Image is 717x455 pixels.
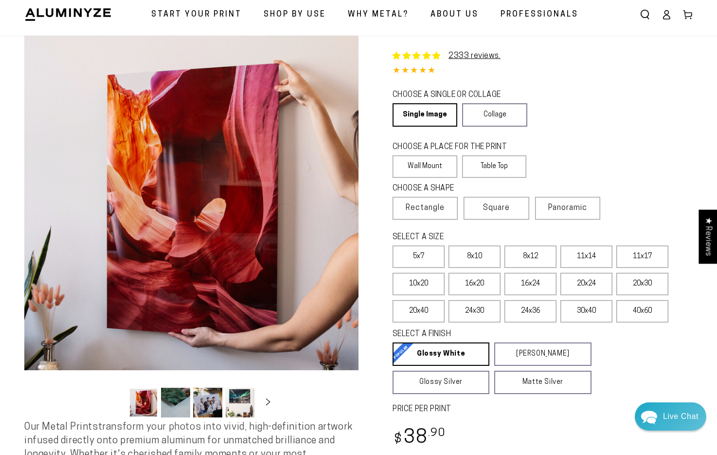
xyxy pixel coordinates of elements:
media-gallery: Gallery Viewer [24,36,358,420]
label: PRICE PER PRINT [393,404,693,415]
div: 4.85 out of 5.0 stars [393,64,693,78]
span: Start Your Print [151,8,242,22]
label: 8x12 [504,246,556,268]
label: 20x30 [616,273,668,295]
label: 11x14 [560,246,612,268]
label: 10x20 [393,273,445,295]
a: About Us [423,2,486,28]
label: 40x60 [616,300,668,322]
img: Aluminyze [24,7,112,22]
label: 11x17 [616,246,668,268]
a: Professionals [493,2,586,28]
span: About Us [430,8,479,22]
label: 5x7 [393,246,445,268]
span: Professionals [501,8,578,22]
legend: CHOOSE A PLACE FOR THE PRINT [393,142,518,153]
a: [PERSON_NAME] [494,342,591,366]
div: Chat widget toggle [635,402,706,431]
div: Click to open Judge.me floating reviews tab [699,209,717,264]
span: Why Metal? [348,8,409,22]
bdi: 38 [393,429,446,448]
span: Square [483,202,510,214]
span: Panoramic [548,204,587,212]
label: 30x40 [560,300,612,322]
button: Slide left [105,392,126,413]
sup: .90 [428,428,446,439]
a: Shop By Use [256,2,333,28]
a: Glossy Silver [393,371,489,394]
label: 24x36 [504,300,556,322]
span: Rectangle [406,202,445,214]
span: $ [394,433,402,446]
legend: SELECT A SIZE [393,232,569,243]
legend: CHOOSE A SINGLE OR COLLAGE [393,90,518,101]
label: 20x40 [393,300,445,322]
label: Table Top [462,155,527,178]
span: Shop By Use [264,8,326,22]
label: 8x10 [448,246,501,268]
a: 2333 reviews. [448,52,501,60]
div: Contact Us Directly [663,402,699,431]
label: 24x30 [448,300,501,322]
label: 16x20 [448,273,501,295]
a: Single Image [393,103,457,127]
a: Matte Silver [494,371,591,394]
label: 20x24 [560,273,612,295]
a: Glossy White [393,342,489,366]
a: Start Your Print [144,2,249,28]
button: Slide right [257,392,279,413]
button: Load image 2 in gallery view [161,388,190,417]
a: Why Metal? [341,2,416,28]
label: 16x24 [504,273,556,295]
a: Collage [462,103,527,127]
button: Load image 4 in gallery view [225,388,254,417]
button: Load image 1 in gallery view [129,388,158,417]
legend: SELECT A FINISH [393,329,569,340]
label: Wall Mount [393,155,457,178]
legend: CHOOSE A SHAPE [393,183,519,194]
button: Load image 3 in gallery view [193,388,222,417]
summary: Search our site [634,4,656,25]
